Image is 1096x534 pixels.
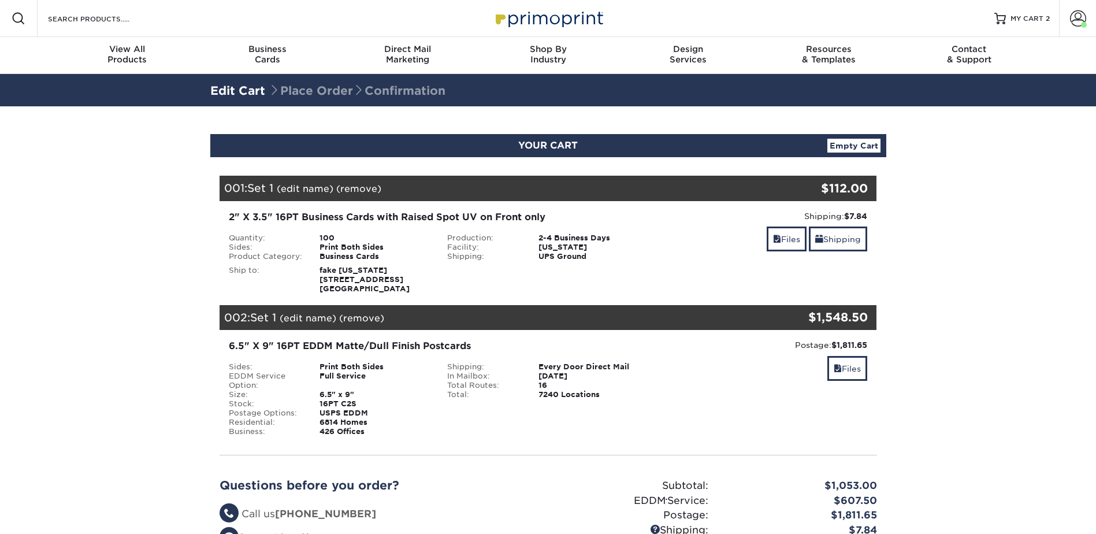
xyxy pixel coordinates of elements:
span: YOUR CART [518,140,578,151]
div: $112.00 [767,180,868,197]
span: Contact [899,44,1039,54]
a: Contact& Support [899,37,1039,74]
span: View All [57,44,198,54]
div: Shipping: [439,362,530,372]
div: Postage: [666,339,868,351]
div: Sides: [220,243,311,252]
div: Total: [439,390,530,399]
strong: $7.84 [844,212,867,221]
div: [US_STATE] [530,243,657,252]
div: Shipping: [666,210,868,222]
span: MY CART [1010,14,1043,24]
div: 001: [220,176,767,201]
a: Empty Cart [827,139,880,153]
div: 6814 Homes [311,418,439,427]
a: Shipping [809,227,867,251]
span: Design [618,44,759,54]
div: Print Both Sides [311,243,439,252]
div: EDDM Service: [548,494,717,509]
a: Files [767,227,807,251]
div: In Mailbox: [439,372,530,381]
strong: [PHONE_NUMBER] [275,508,376,520]
a: Files [827,356,867,381]
span: Set 1 [247,181,273,194]
a: Shop ByIndustry [478,37,618,74]
div: 16PT C2S [311,399,439,409]
strong: fake [US_STATE] [STREET_ADDRESS] [GEOGRAPHIC_DATA] [319,266,410,293]
div: 2" X 3.5" 16PT Business Cards with Raised Spot UV on Front only [229,210,649,224]
div: Sides: [220,362,311,372]
div: Print Both Sides [311,362,439,372]
div: Marketing [337,44,478,65]
div: $607.50 [717,494,886,509]
div: USPS EDDM [311,409,439,418]
div: 6.5" X 9" 16PT EDDM Matte/Dull Finish Postcards [229,339,649,353]
div: Residential: [220,418,311,427]
div: Full Service [311,372,439,390]
div: & Templates [759,44,899,65]
span: shipping [815,235,823,244]
a: (remove) [339,313,384,324]
div: EDDM Service Option: [220,372,311,390]
span: Business [197,44,337,54]
div: Business Cards [311,252,439,261]
span: Resources [759,44,899,54]
span: files [834,364,842,373]
div: Cards [197,44,337,65]
div: Product Category: [220,252,311,261]
div: Postage Options: [220,409,311,418]
li: Call us [220,507,540,522]
div: Services [618,44,759,65]
div: Products [57,44,198,65]
span: ® [666,498,667,503]
span: Shop By [478,44,618,54]
div: UPS Ground [530,252,657,261]
div: 16 [530,381,657,390]
div: 002: [220,305,767,331]
a: View AllProducts [57,37,198,74]
div: Production: [439,233,530,243]
span: Set 1 [250,311,276,324]
span: 2 [1046,14,1050,23]
div: $1,811.65 [717,508,886,523]
div: 2-4 Business Days [530,233,657,243]
h2: Questions before you order? [220,479,540,492]
span: Place Order Confirmation [269,84,445,98]
div: Facility: [439,243,530,252]
img: Primoprint [491,6,606,31]
div: Every Door Direct Mail [530,362,657,372]
div: [DATE] [530,372,657,381]
a: DesignServices [618,37,759,74]
div: $1,548.50 [767,309,868,326]
a: Edit Cart [210,84,265,98]
div: Total Routes: [439,381,530,390]
div: Shipping: [439,252,530,261]
div: Ship to: [220,266,311,294]
div: Postage: [548,508,717,523]
a: (remove) [336,183,381,194]
span: Direct Mail [337,44,478,54]
div: $1,053.00 [717,479,886,494]
div: Size: [220,390,311,399]
input: SEARCH PRODUCTS..... [47,12,159,25]
div: Business: [220,427,311,436]
a: Direct MailMarketing [337,37,478,74]
a: (edit name) [277,183,333,194]
div: Industry [478,44,618,65]
div: & Support [899,44,1039,65]
a: BusinessCards [197,37,337,74]
div: Quantity: [220,233,311,243]
div: 6.5" x 9" [311,390,439,399]
a: Resources& Templates [759,37,899,74]
div: 426 Offices [311,427,439,436]
strong: $1,811.65 [831,340,867,350]
div: Subtotal: [548,479,717,494]
div: Stock: [220,399,311,409]
a: (edit name) [280,313,336,324]
div: 100 [311,233,439,243]
span: files [773,235,781,244]
div: 7240 Locations [530,390,657,399]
